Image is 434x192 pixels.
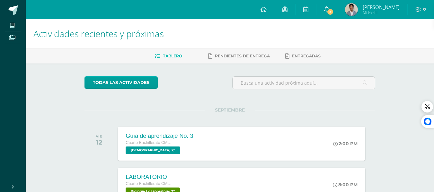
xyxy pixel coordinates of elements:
span: Cuarto Bachillerato CMP Bachillerato en CCLL con Orientación en Computación [126,181,174,186]
span: Mi Perfil [363,10,400,15]
span: Entregadas [292,54,321,58]
a: Entregadas [285,51,321,61]
a: todas las Actividades [84,76,158,89]
div: 2:00 PM [333,141,358,146]
div: 12 [96,138,102,146]
div: 8:00 PM [333,182,358,188]
span: SEPTIEMBRE [205,107,255,113]
span: [PERSON_NAME] [363,4,400,10]
span: Tablero [163,54,182,58]
a: Pendientes de entrega [208,51,270,61]
div: VIE [96,134,102,138]
img: e565edd70807eb8db387527c47dd1a87.png [345,3,358,16]
span: Pendientes de entrega [215,54,270,58]
div: Guía de aprendizaje No. 3 [126,133,193,139]
span: Cuarto Bachillerato CMP Bachillerato en CCLL con Orientación en Computación [126,140,174,145]
span: Biblia 'C' [126,146,180,154]
a: Tablero [155,51,182,61]
span: Actividades recientes y próximas [33,28,164,40]
div: LABORATORIO [126,174,182,180]
span: 3 [327,8,334,15]
input: Busca una actividad próxima aquí... [233,77,375,89]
